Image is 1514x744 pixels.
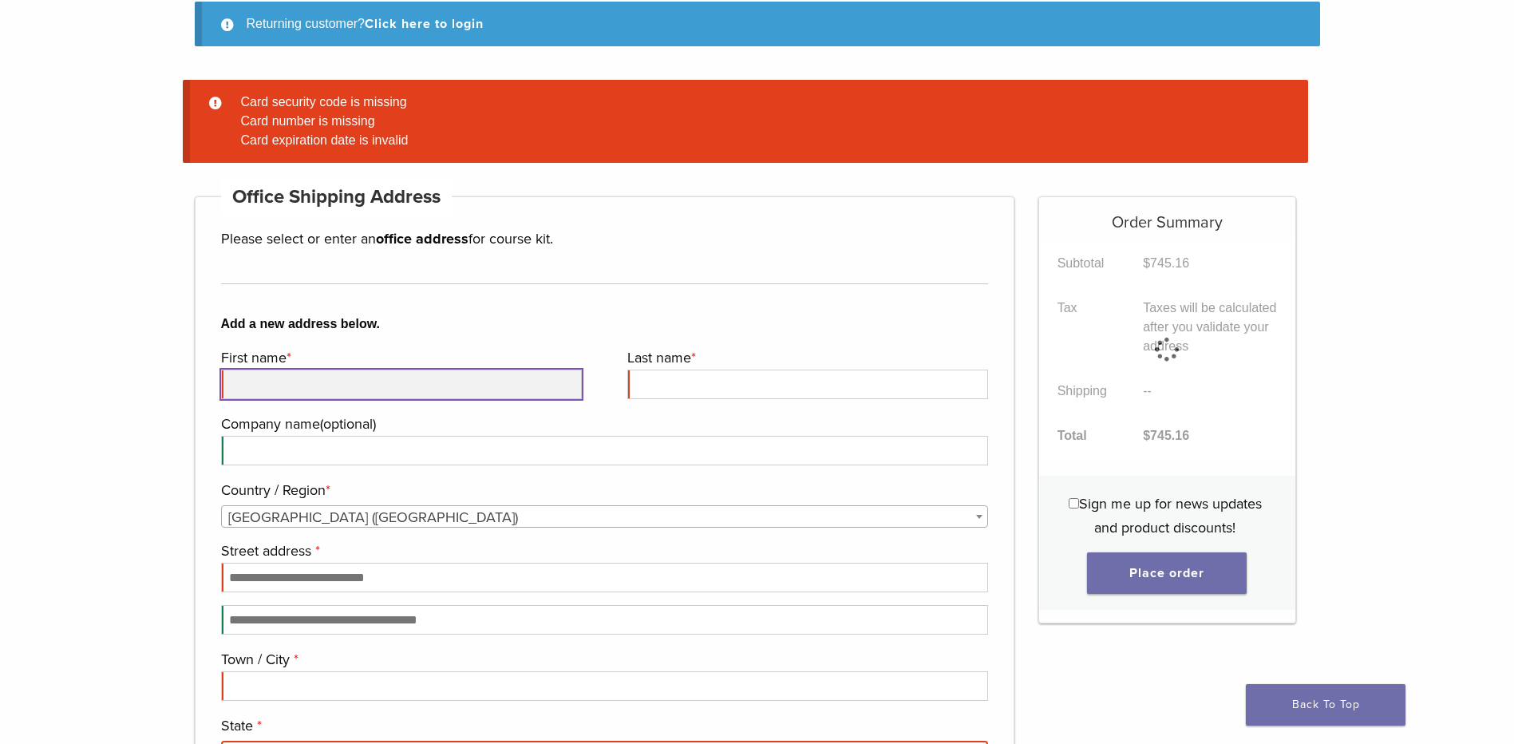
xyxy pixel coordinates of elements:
[221,346,578,370] label: First name
[1069,498,1079,509] input: Sign me up for news updates and product discounts!
[235,131,1283,150] li: Card expiration date is invalid
[222,506,988,528] span: United States (US)
[221,178,453,216] h4: Office Shipping Address
[221,315,989,334] b: Add a new address below.
[1079,495,1262,536] span: Sign me up for news updates and product discounts!
[221,227,989,251] p: Please select or enter an for course kit.
[221,647,985,671] label: Town / City
[627,346,984,370] label: Last name
[1087,552,1247,594] button: Place order
[1246,684,1405,726] a: Back To Top
[221,539,985,563] label: Street address
[365,16,484,32] a: Click here to login
[221,505,989,528] span: Country / Region
[195,2,1320,46] div: Returning customer?
[320,415,376,433] span: (optional)
[235,93,1283,112] li: Card security code is missing
[221,714,985,738] label: State
[235,112,1283,131] li: Card number is missing
[1039,197,1295,232] h5: Order Summary
[376,230,468,247] strong: office address
[221,478,985,502] label: Country / Region
[221,412,985,436] label: Company name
